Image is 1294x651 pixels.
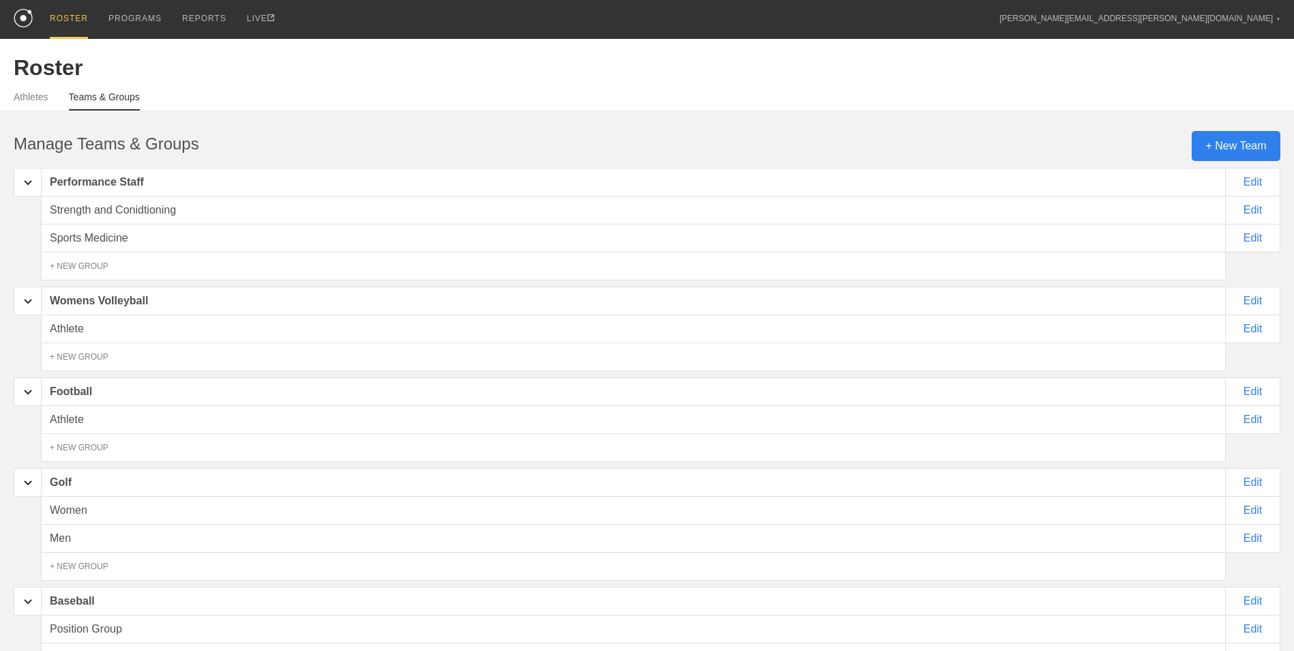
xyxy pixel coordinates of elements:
div: + New Team [1192,131,1280,161]
div: Athlete [41,405,1226,434]
div: Edit [1226,196,1280,225]
div: Edit [1226,468,1280,497]
div: Position Group [41,615,1226,643]
div: Edit [1226,524,1280,553]
div: Edit [1226,224,1280,252]
div: Performance Staff [41,168,1226,197]
div: Golf [41,468,1226,497]
iframe: Chat Widget [1226,585,1294,651]
div: Athlete [41,315,1226,343]
img: carrot_down.png [24,180,32,186]
div: Edit [1226,405,1280,434]
div: Roster [14,55,1280,81]
img: carrot_down.png [24,599,32,605]
img: carrot_down.png [24,390,32,395]
div: Edit [1226,287,1280,315]
a: Athletes [14,91,48,109]
div: + NEW GROUP [41,433,1226,462]
img: logo [14,9,33,27]
div: Womens Volleyball [41,287,1226,315]
div: Edit [1226,168,1280,197]
div: Baseball [41,587,1226,616]
div: Football [41,377,1226,406]
img: carrot_down.png [24,480,32,486]
div: + NEW GROUP [41,343,1226,371]
div: Strength and Conidtioning [41,196,1226,225]
img: carrot_down.png [24,299,32,304]
div: Men [41,524,1226,553]
div: Edit [1226,315,1280,343]
div: ▼ [1276,15,1280,23]
div: Edit [1226,377,1280,406]
div: + NEW GROUP [41,252,1226,280]
div: Manage Teams & Groups [14,131,1192,161]
div: Sports Medicine [41,224,1226,252]
div: Women [41,496,1226,525]
a: Teams & Groups [69,91,140,111]
div: Edit [1226,496,1280,525]
div: + NEW GROUP [41,552,1226,581]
